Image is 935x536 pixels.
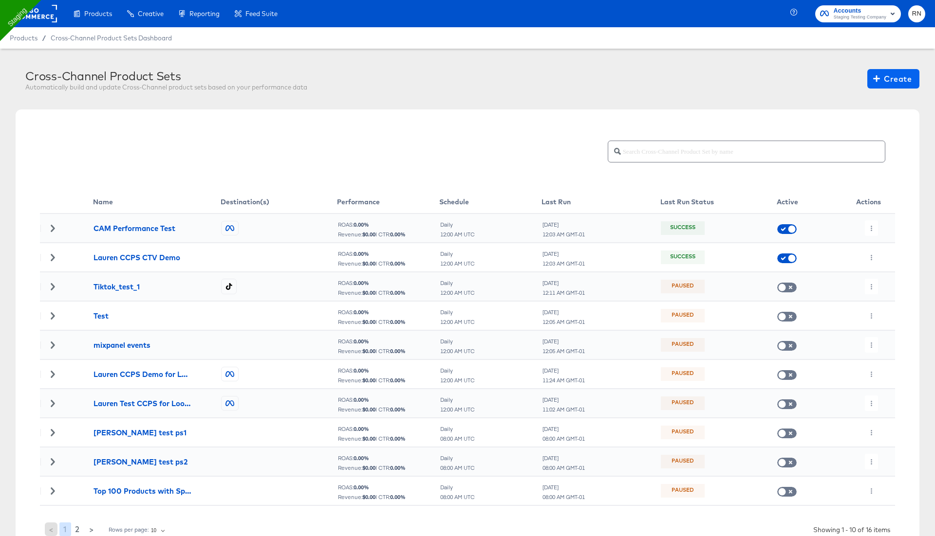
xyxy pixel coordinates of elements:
span: Create [875,72,912,86]
span: Reporting [189,10,220,18]
div: ROAS: [337,455,439,462]
b: 0.00 % [390,376,406,384]
div: CAM Performance Test [93,223,175,233]
div: Lauren CCPS Demo for Loom [93,369,191,379]
b: 0.00 % [354,250,369,257]
th: Last Run Status [660,191,777,214]
b: 0.00 % [354,367,369,374]
span: Products [84,10,112,18]
div: Daily [440,484,475,491]
div: Paused [672,457,694,466]
div: [DATE] [542,221,585,228]
b: $ 0.00 [362,289,375,296]
b: 0.00 % [354,221,369,228]
div: [PERSON_NAME] test ps1 [93,428,187,438]
b: $ 0.00 [362,435,375,442]
div: Revenue: | CTR: [337,435,439,442]
div: Revenue: | CTR: [337,494,439,500]
div: [DATE] [542,280,585,286]
div: 11:24 AM GMT-01 [542,377,585,384]
div: 11:02 AM GMT-01 [542,406,585,413]
a: Cross-Channel Product Sets Dashboard [51,34,172,42]
b: 0.00 % [354,425,369,432]
b: $ 0.00 [362,347,375,355]
div: Rows per page: [108,526,149,533]
div: Toggle Row Expanded [40,487,65,494]
b: 0.00 % [390,260,406,267]
div: 12:00 AM UTC [440,231,475,238]
button: > [85,522,98,536]
div: Daily [440,367,475,374]
button: AccountsStaging Testing Company [815,5,901,22]
div: Paused [672,340,694,349]
div: Toggle Row Expanded [40,400,65,407]
div: [PERSON_NAME] test ps2 [93,457,187,467]
div: Daily [440,250,475,257]
div: [DATE] [542,367,585,374]
b: $ 0.00 [362,231,375,238]
div: ROAS: [337,426,439,432]
b: 0.00 % [354,338,369,345]
span: 1 [63,522,67,536]
div: 12:00 AM UTC [440,348,475,355]
div: Paused [672,486,694,495]
div: mixpanel events [93,340,150,350]
th: Schedule [439,191,542,214]
span: RN [912,8,921,19]
div: Paused [672,282,694,291]
div: Paused [672,399,694,408]
div: Daily [440,455,475,462]
span: Feed Suite [245,10,278,18]
b: $ 0.00 [362,376,375,384]
div: 12:03 AM GMT-01 [542,260,585,267]
div: Daily [440,280,475,286]
b: 0.00 % [354,483,369,491]
b: $ 0.00 [362,464,375,471]
div: Automatically build and update Cross-Channel product sets based on your performance data [25,83,307,92]
div: ROAS: [337,367,439,374]
div: 12:03 AM GMT-01 [542,231,585,238]
div: Daily [440,338,475,345]
div: [DATE] [542,426,585,432]
th: Performance [337,191,439,214]
div: 12:05 AM GMT-01 [542,319,585,325]
div: ROAS: [337,484,439,491]
th: Actions [842,191,895,214]
div: Toggle Row Expanded [40,429,65,436]
div: Paused [672,311,694,320]
span: > [89,522,94,536]
div: ROAS: [337,221,439,228]
span: 2 [75,522,79,536]
div: Toggle Row Expanded [40,371,65,377]
div: 08:00 AM GMT-01 [542,494,585,500]
b: 0.00 % [354,308,369,316]
b: 0.00 % [354,396,369,403]
button: 1 [59,522,71,536]
div: Lauren CCPS CTV Demo [93,252,180,263]
div: [DATE] [542,396,585,403]
div: Toggle Row Expanded [40,254,65,261]
div: Tiktok_test_1 [93,282,140,292]
div: Toggle Row Expanded [40,312,65,319]
div: 12:00 AM UTC [440,319,475,325]
span: Staging Testing Company [834,14,886,21]
div: 12:00 AM UTC [440,289,475,296]
b: 0.00 % [390,464,406,471]
button: RN [908,5,925,22]
div: ROAS: [337,338,439,345]
button: Create [867,69,919,89]
div: Revenue: | CTR: [337,348,439,355]
div: Daily [440,426,475,432]
div: 08:00 AM UTC [440,494,475,500]
div: Toggle Row Expanded [40,458,65,465]
b: $ 0.00 [362,260,375,267]
div: Success [670,253,695,262]
b: $ 0.00 [362,318,375,325]
b: 0.00 % [390,289,406,296]
div: ROAS: [337,396,439,403]
div: Paused [672,428,694,437]
div: Daily [440,221,475,228]
b: 0.00 % [390,406,406,413]
div: Revenue: | CTR: [337,260,439,267]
